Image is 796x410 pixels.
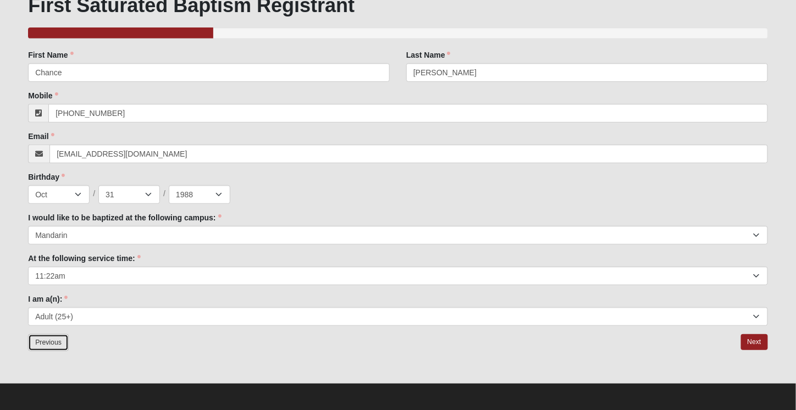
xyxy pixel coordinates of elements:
[28,293,68,304] label: I am a(n):
[28,212,221,223] label: I would like to be baptized at the following campus:
[28,49,73,60] label: First Name
[28,171,65,182] label: Birthday
[28,131,54,142] label: Email
[28,334,69,351] a: Previous
[28,253,140,264] label: At the following service time:
[741,334,768,350] a: Next
[406,49,451,60] label: Last Name
[28,90,58,101] label: Mobile
[163,188,165,200] span: /
[93,188,95,200] span: /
